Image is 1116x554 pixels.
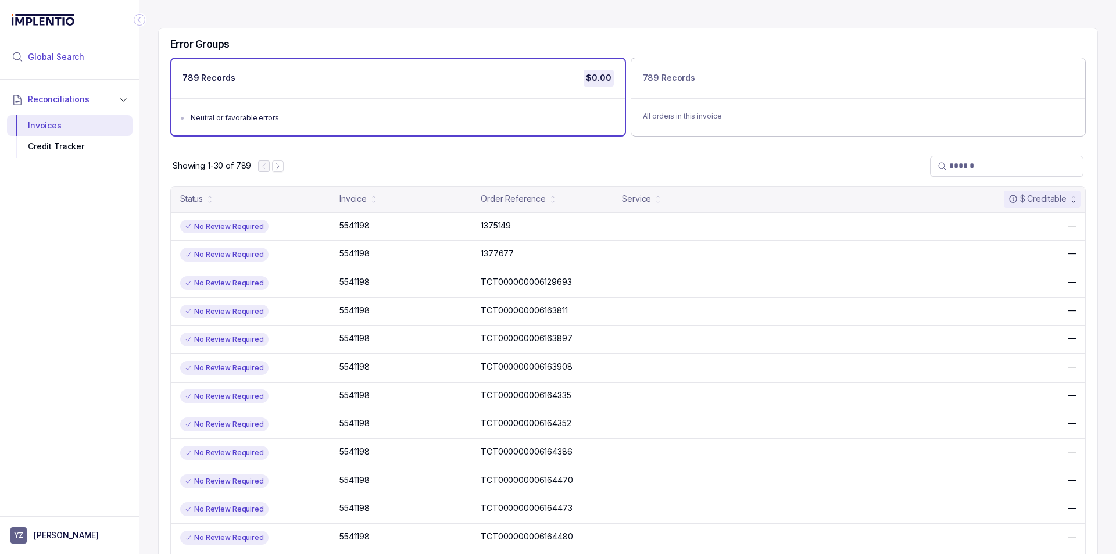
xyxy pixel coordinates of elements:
div: Collapse Icon [133,13,146,27]
div: Reconciliations [7,113,133,160]
div: Service [622,193,651,205]
p: 5541198 [339,446,370,458]
div: No Review Required [180,531,269,545]
span: Reconciliations [28,94,90,105]
h5: Error Groups [170,38,230,51]
span: Global Search [28,51,84,63]
p: 789 Records [643,72,695,84]
div: No Review Required [180,305,269,319]
p: — [1068,361,1076,373]
p: All orders in this invoice [643,110,1074,122]
div: Order Reference [481,193,546,205]
div: No Review Required [180,446,269,460]
p: 1375149 [481,220,511,231]
p: — [1068,248,1076,259]
p: [PERSON_NAME] [34,530,99,541]
p: TCT000000006129693 [481,276,571,288]
p: — [1068,531,1076,542]
p: TCT000000006163897 [481,333,572,344]
p: — [1068,417,1076,429]
div: No Review Required [180,333,269,346]
button: Next Page [272,160,284,172]
div: No Review Required [180,389,269,403]
p: 5541198 [339,531,370,542]
button: Reconciliations [7,87,133,112]
p: 5541198 [339,389,370,401]
p: 5541198 [339,502,370,514]
span: User initials [10,527,27,544]
p: Showing 1-30 of 789 [173,160,251,171]
div: No Review Required [180,220,269,234]
p: 5541198 [339,474,370,486]
p: 789 Records [183,72,235,84]
div: Neutral or favorable errors [191,112,613,124]
p: — [1068,305,1076,316]
p: 5541198 [339,220,370,231]
div: No Review Required [180,361,269,375]
div: Credit Tracker [16,136,123,157]
p: 5541198 [339,361,370,373]
div: No Review Required [180,474,269,488]
div: No Review Required [180,417,269,431]
p: — [1068,502,1076,514]
p: TCT000000006164473 [481,502,572,514]
p: TCT000000006164480 [481,531,573,542]
p: $0.00 [584,70,613,86]
p: — [1068,276,1076,288]
div: No Review Required [180,248,269,262]
p: TCT000000006164335 [481,389,571,401]
p: TCT000000006164386 [481,446,572,458]
div: $ Creditable [1008,193,1067,205]
p: 1377677 [481,248,514,259]
p: — [1068,220,1076,231]
p: TCT000000006164352 [481,417,571,429]
div: Remaining page entries [173,160,251,171]
p: TCT000000006164470 [481,474,573,486]
p: — [1068,333,1076,344]
div: No Review Required [180,502,269,516]
div: Status [180,193,203,205]
button: User initials[PERSON_NAME] [10,527,129,544]
div: Invoice [339,193,367,205]
p: 5541198 [339,333,370,344]
div: Invoices [16,115,123,136]
p: TCT000000006163908 [481,361,572,373]
p: 5541198 [339,305,370,316]
p: — [1068,446,1076,458]
p: 5541198 [339,248,370,259]
p: 5541198 [339,417,370,429]
p: — [1068,389,1076,401]
p: TCT000000006163811 [481,305,567,316]
p: — [1068,474,1076,486]
div: No Review Required [180,276,269,290]
p: 5541198 [339,276,370,288]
